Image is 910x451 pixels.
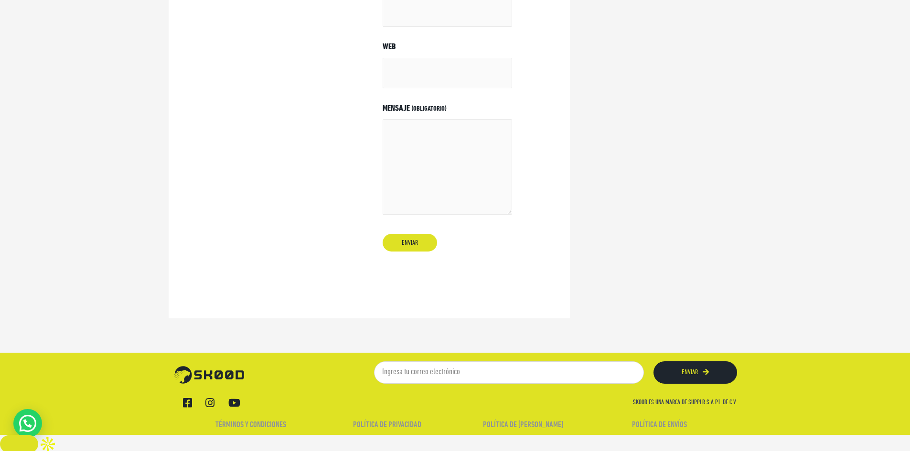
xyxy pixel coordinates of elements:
h2: SKOOD ES UNA MARCA DE SUPPLR S.A.P.I. DE C.V. [460,399,737,406]
label: Mensaje [383,101,513,117]
a: TÉRMINOS Y CONDICIONES [215,421,286,430]
button: ENVIAR [653,361,737,384]
span: ENVIAR [682,369,698,376]
label: Web [383,40,513,55]
img: Logo_Azul [173,365,245,385]
button: Enviar [383,234,437,252]
a: POLÍTICA DE ENVÍOS [632,421,687,430]
a: POLÍTICA DE PRIVACIDAD [353,421,421,430]
a: POLÍTICA DE [PERSON_NAME] [483,421,563,430]
span: (obligatorio) [411,105,447,113]
input: Ingresa tu correo electrónico [374,361,644,384]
